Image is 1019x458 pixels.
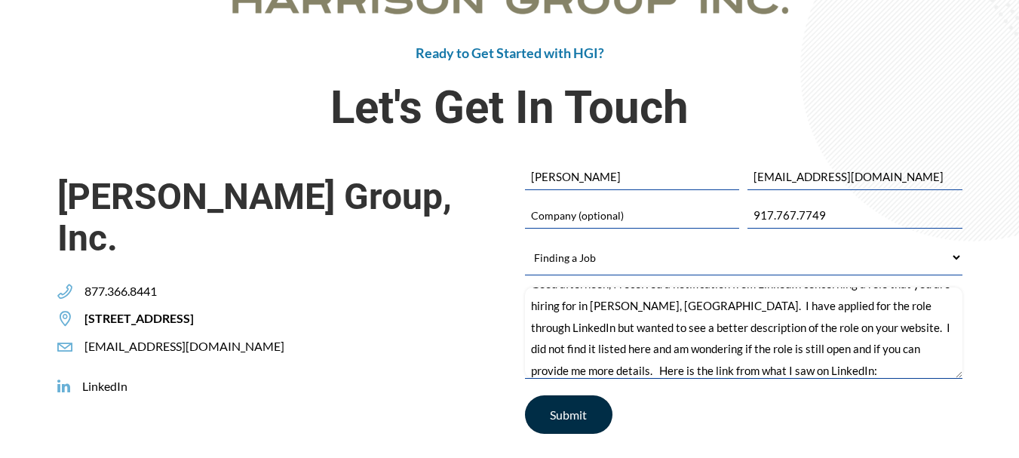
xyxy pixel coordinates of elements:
[416,45,604,61] span: Ready to Get Started with HGI?
[57,339,284,355] a: [EMAIL_ADDRESS][DOMAIN_NAME]
[747,202,962,228] input: Phone (optional)
[72,339,284,355] span: [EMAIL_ADDRESS][DOMAIN_NAME]
[57,379,127,395] a: LinkedIn
[70,379,127,395] span: LinkedIn
[72,284,157,300] span: 877.366.8441
[57,311,194,327] a: [STREET_ADDRESS]
[57,76,962,140] span: Let's Get In Touch
[525,164,739,189] input: Name
[57,284,157,300] a: 877.366.8441
[747,164,962,189] input: Email
[72,311,194,327] span: [STREET_ADDRESS]
[57,176,495,259] span: [PERSON_NAME] Group, Inc.
[525,395,612,434] input: Submit
[525,202,739,228] input: Company (optional)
